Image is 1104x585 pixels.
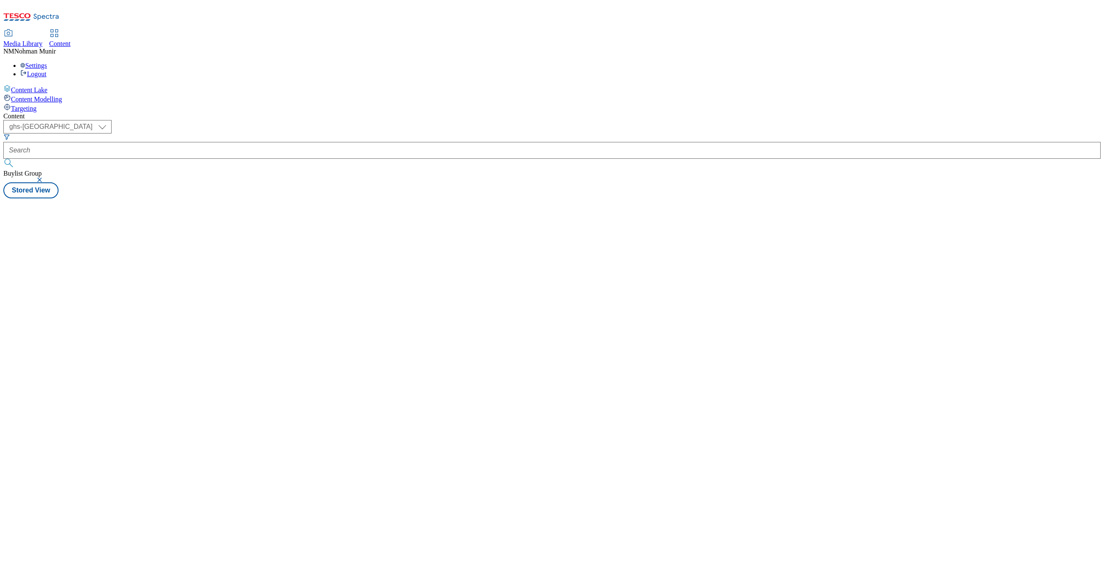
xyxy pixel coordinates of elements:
a: Targeting [3,103,1101,112]
span: Content Modelling [11,96,62,103]
span: Content Lake [11,86,48,93]
svg: Search Filters [3,134,10,140]
a: Settings [20,62,47,69]
span: Content [49,40,71,47]
input: Search [3,142,1101,159]
span: Targeting [11,105,37,112]
a: Content [49,30,71,48]
a: Content Modelling [3,94,1101,103]
span: Media Library [3,40,43,47]
span: NM [3,48,14,55]
a: Content Lake [3,85,1101,94]
span: Nohman Munir [14,48,56,55]
span: Buylist Group [3,170,42,177]
button: Stored View [3,182,59,198]
div: Content [3,112,1101,120]
a: Media Library [3,30,43,48]
a: Logout [20,70,46,77]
